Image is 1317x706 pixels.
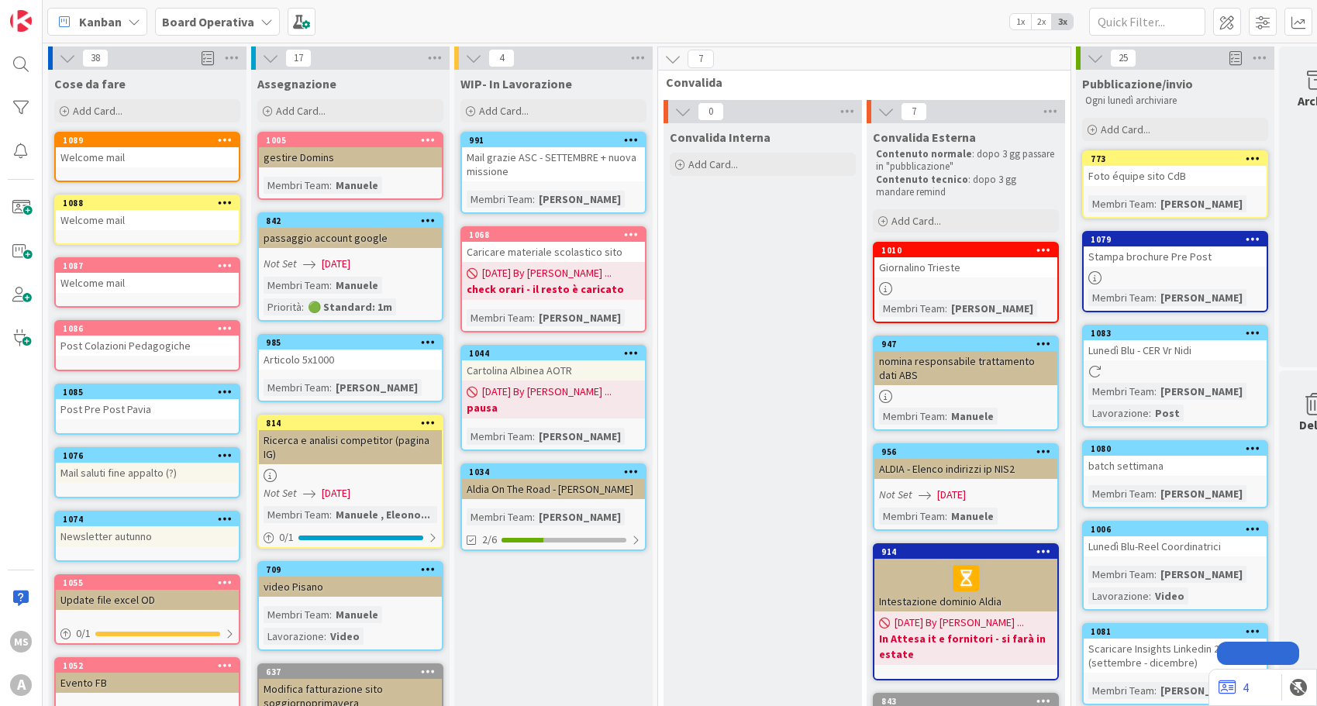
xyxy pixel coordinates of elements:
div: 956ALDIA - Elenco indirizzi ip NIS2 [874,445,1057,479]
div: 1076 [63,450,239,461]
a: 991Mail grazie ASC - SETTEMBRE + nuova missioneMembri Team:[PERSON_NAME] [460,132,646,214]
div: Manuele [332,606,382,623]
div: 1005gestire Domins [259,133,442,167]
div: 814 [266,418,442,429]
div: 1081 [1084,625,1267,639]
a: 773Foto équipe sito CdBMembri Team:[PERSON_NAME] [1082,150,1268,219]
div: 1010 [874,243,1057,257]
div: 1087Welcome mail [56,259,239,293]
a: 4 [1219,678,1249,697]
span: : [1154,682,1157,699]
div: 1006 [1091,524,1267,535]
a: 947nomina responsabile trattamento dati ABSMembri Team:Manuele [873,336,1059,431]
div: Welcome mail [56,273,239,293]
div: Membri Team [467,191,533,208]
span: : [329,177,332,194]
span: : [1154,195,1157,212]
div: [PERSON_NAME] [332,379,422,396]
div: Manuele [332,277,382,294]
div: 1081Scaricare Insights Linkedin 2024 (settembre - dicembre) [1084,625,1267,673]
div: Manuele [947,508,998,525]
div: Mail grazie ASC - SETTEMBRE + nuova missione [462,147,645,181]
div: Membri Team [879,508,945,525]
span: [DATE] [322,485,350,501]
span: 2/6 [482,532,497,548]
span: Convalida [666,74,1051,90]
span: 3x [1052,14,1073,29]
div: 956 [874,445,1057,459]
div: 1088 [63,198,239,208]
div: 1087 [63,260,239,271]
div: 709 [259,563,442,577]
span: [DATE] By [PERSON_NAME] ... [895,615,1024,631]
span: [DATE] By [PERSON_NAME] ... [482,384,612,400]
span: : [945,300,947,317]
a: 842passaggio account googleNot Set[DATE]Membri Team:ManuelePriorità:🟢 Standard: 1m [257,212,443,322]
b: In Attesa it e fornitori - si farà in estate [879,631,1053,662]
span: [DATE] By [PERSON_NAME] ... [482,265,612,281]
a: 1086Post Colazioni Pedagogiche [54,320,240,371]
span: 4 [488,49,515,67]
div: A [10,674,32,696]
div: 1079 [1091,234,1267,245]
b: Board Operativa [162,14,254,29]
div: 1085 [63,387,239,398]
div: Membri Team [467,508,533,525]
div: 1083Lunedì Blu - CER Vr Nidi [1084,326,1267,360]
div: Membri Team [1088,566,1154,583]
div: 773 [1091,153,1267,164]
span: Convalida Esterna [873,129,976,145]
div: 985 [259,336,442,350]
span: [DATE] [937,487,966,503]
div: 914Intestazione dominio Aldia [874,545,1057,611]
span: : [1154,383,1157,400]
div: Giornalino Trieste [874,257,1057,277]
span: Add Card... [73,104,122,118]
div: 814 [259,416,442,430]
span: : [329,606,332,623]
div: 1074 [56,512,239,526]
div: Manuele , Eleono... [332,506,434,523]
div: 1055 [63,577,239,588]
div: 0/1 [56,624,239,643]
div: 914 [881,546,1057,557]
div: 1085 [56,385,239,399]
span: 0 [698,102,724,121]
div: Membri Team [1088,195,1154,212]
span: 1x [1010,14,1031,29]
div: 947 [874,337,1057,351]
span: Add Card... [479,104,529,118]
span: Add Card... [891,214,941,228]
div: MS [10,631,32,653]
span: : [533,309,535,326]
a: 709video PisanoMembri Team:ManueleLavorazione:Video [257,561,443,651]
div: 1034Aldia On The Road - [PERSON_NAME] [462,465,645,499]
b: check orari - il resto è caricato [467,281,640,297]
div: 1052 [63,660,239,671]
div: [PERSON_NAME] [1157,289,1246,306]
div: Newsletter autunno [56,526,239,546]
a: 1005gestire DominsMembri Team:Manuele [257,132,443,200]
div: 914 [874,545,1057,559]
div: 0/1 [259,528,442,547]
div: 1006 [1084,522,1267,536]
div: 1034 [462,465,645,479]
p: : dopo 3 gg mandare remind [876,174,1056,199]
div: Membri Team [467,428,533,445]
span: : [533,428,535,445]
div: 1074 [63,514,239,525]
div: 1081 [1091,626,1267,637]
span: WIP- In Lavorazione [460,76,572,91]
div: Membri Team [879,300,945,317]
div: 842 [259,214,442,228]
a: 985Articolo 5x1000Membri Team:[PERSON_NAME] [257,334,443,402]
a: 1079Stampa brochure Pre PostMembri Team:[PERSON_NAME] [1082,231,1268,312]
img: Visit kanbanzone.com [10,10,32,32]
div: 637 [259,665,442,679]
a: 1081Scaricare Insights Linkedin 2024 (settembre - dicembre)Membri Team:[PERSON_NAME] [1082,623,1268,705]
div: 709 [266,564,442,575]
div: Ricerca e analisi competitor (pagina IG) [259,430,442,464]
div: Evento FB [56,673,239,693]
span: 0 / 1 [76,625,91,642]
span: : [329,506,332,523]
